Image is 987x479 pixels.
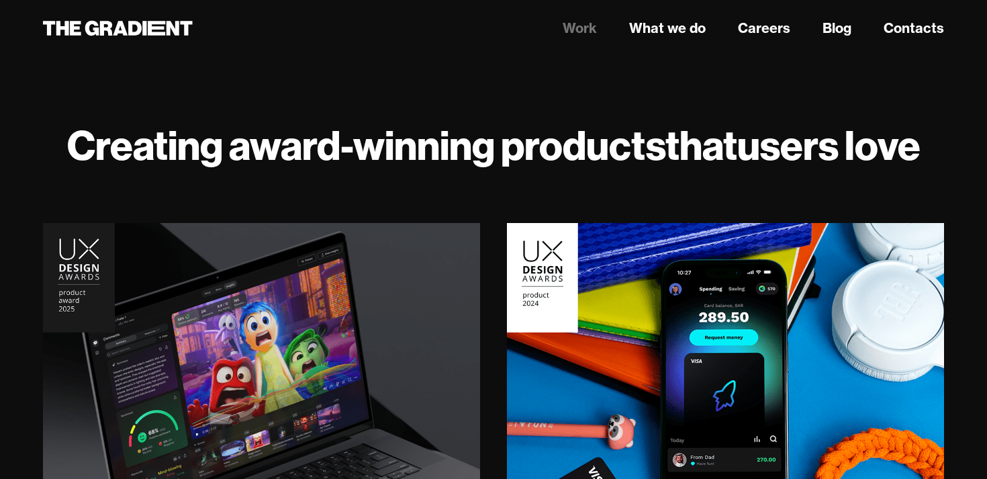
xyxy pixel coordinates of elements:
h1: Creating award-winning products users love [43,121,944,169]
strong: that [665,120,737,171]
a: Work [563,18,597,38]
a: Contacts [884,18,944,38]
a: Blog [822,18,851,38]
a: What we do [629,18,706,38]
a: Careers [738,18,790,38]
